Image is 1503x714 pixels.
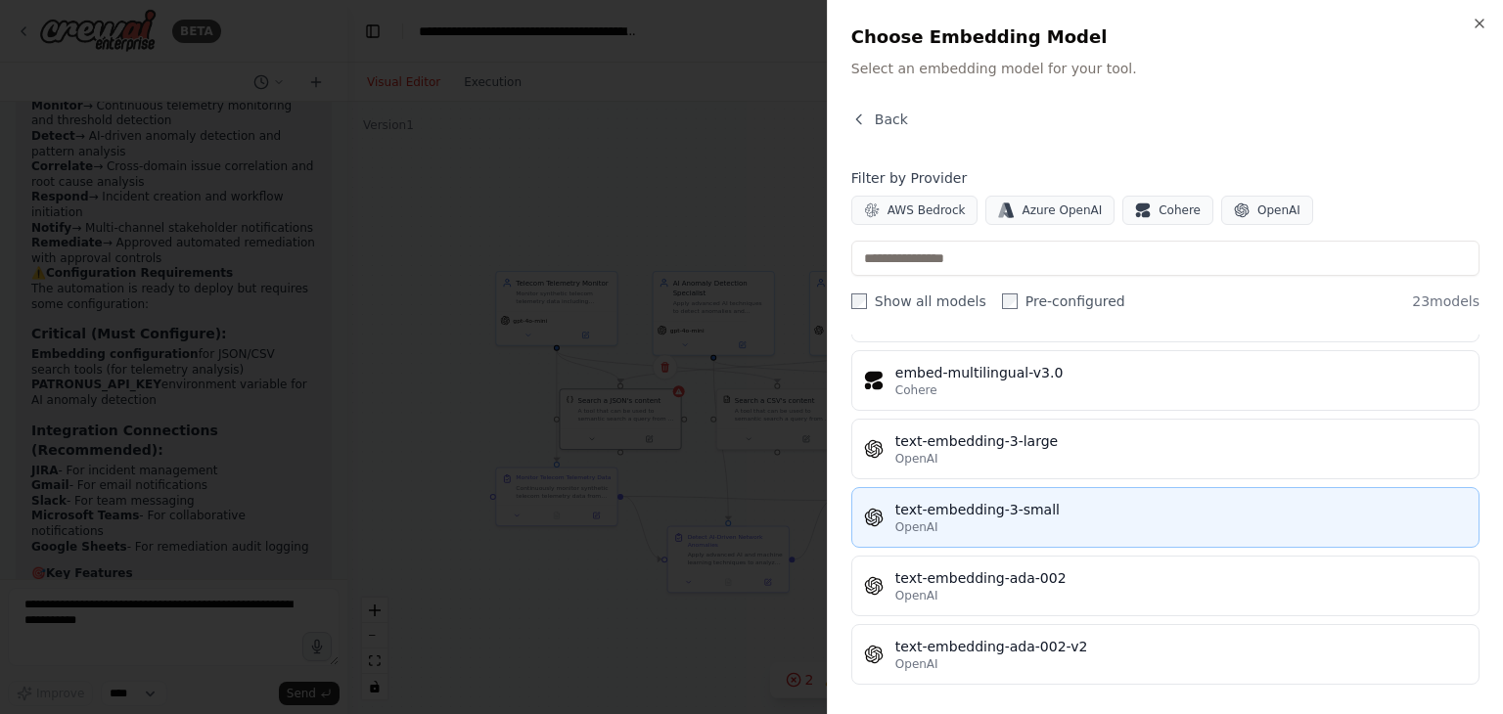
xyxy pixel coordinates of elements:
[851,110,908,129] button: Back
[888,202,966,218] span: AWS Bedrock
[851,556,1480,616] button: text-embedding-ada-002OpenAI
[895,656,938,672] span: OpenAI
[1002,293,1018,309] input: Pre-configured
[895,637,1467,656] div: text-embedding-ada-002-v2
[851,293,867,309] input: Show all models
[851,487,1480,548] button: text-embedding-3-smallOpenAI
[895,382,937,398] span: Cohere
[895,363,1467,382] div: embed-multilingual-v3.0
[1257,202,1300,218] span: OpenAI
[895,588,938,603] span: OpenAI
[851,59,1480,78] p: Select an embedding model for your tool.
[895,519,938,535] span: OpenAI
[1412,291,1480,311] span: 23 models
[875,110,908,129] span: Back
[895,500,1467,519] div: text-embedding-3-small
[851,23,1480,51] h2: Choose Embedding Model
[1022,202,1102,218] span: Azure OpenAI
[985,196,1115,225] button: Azure OpenAI
[1002,291,1125,311] label: Pre-configured
[851,168,1480,188] h4: Filter by Provider
[895,451,938,467] span: OpenAI
[1221,196,1313,225] button: OpenAI
[1122,196,1213,225] button: Cohere
[895,431,1467,451] div: text-embedding-3-large
[1159,202,1201,218] span: Cohere
[851,624,1480,685] button: text-embedding-ada-002-v2OpenAI
[851,350,1480,411] button: embed-multilingual-v3.0Cohere
[851,419,1480,479] button: text-embedding-3-largeOpenAI
[851,196,979,225] button: AWS Bedrock
[895,568,1467,588] div: text-embedding-ada-002
[851,291,986,311] label: Show all models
